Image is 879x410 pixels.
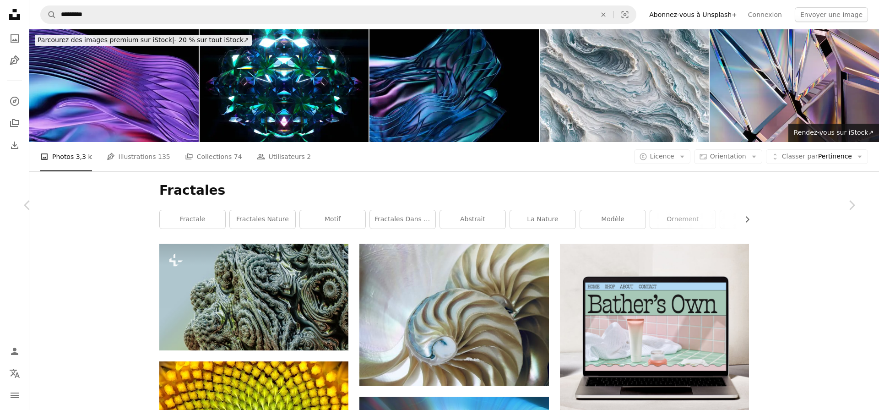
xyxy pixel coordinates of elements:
span: Orientation [710,153,746,160]
a: Utilisateurs 2 [257,142,311,171]
a: Abonnez-vous à Unsplash+ [644,7,743,22]
img: Les courbes du verre violet contrastent avec le fond noir. [29,29,199,142]
a: Fractales Nature [230,210,295,229]
button: Classer parPertinence [766,149,868,164]
span: Parcourez des images premium sur iStock | [38,36,174,44]
img: Gros plan d’une coquille avec un fond blanc [359,244,548,386]
a: Connexion / S’inscrire [5,342,24,361]
span: Pertinence [782,152,852,161]
button: faire défiler la liste vers la droite [739,210,749,229]
span: Rendez-vous sur iStock ↗ [794,129,874,136]
button: Recherche de visuels [614,6,636,23]
img: un gros plan d’un tronc d’arbre avec un ciel bleu en arrière-plan [159,244,348,350]
button: Effacer [593,6,613,23]
button: Orientation [694,149,762,164]
a: nature [720,210,786,229]
span: Classer par [782,153,818,160]
a: Collections 74 [185,142,242,171]
a: motif [300,210,365,229]
button: Menu [5,386,24,405]
button: Envoyer une image [795,7,868,22]
span: Licence [650,153,674,160]
a: Illustrations [5,51,24,70]
img: Des vagues de verre bleu se tordant sur le fond noir [369,29,539,142]
a: la nature [510,210,575,229]
img: Couches tourbillonnantes abstraites de vagues artistiques bleues et blanches [540,29,709,142]
a: Historique de téléchargement [5,136,24,154]
a: Suivant [824,161,879,249]
button: Licence [634,149,690,164]
a: Photos [5,29,24,48]
a: Parcourez des images premium sur iStock|- 20 % sur tout iStock↗ [29,29,257,51]
a: Illustrations 135 [107,142,170,171]
a: Explorer [5,92,24,110]
button: Rechercher sur Unsplash [41,6,56,23]
a: Collections [5,114,24,132]
a: modèle [580,210,646,229]
img: 3d render abstract art with surreal alien fractal diamond crystal symmetry gemstone mineral based... [200,29,369,142]
span: 2 [307,152,311,162]
span: - 20 % sur tout iStock ↗ [38,36,249,44]
form: Rechercher des visuels sur tout le site [40,5,636,24]
a: Fractales dans la nature [370,210,435,229]
h1: Fractales [159,182,749,199]
a: un gros plan d’un tronc d’arbre avec un ciel bleu en arrière-plan [159,293,348,301]
a: Connexion [743,7,787,22]
span: 74 [234,152,242,162]
a: Gros plan d’une coquille avec un fond blanc [359,311,548,319]
a: abstrait [440,210,505,229]
button: Langue [5,364,24,383]
a: ornement [650,210,716,229]
span: 135 [158,152,170,162]
img: Géométries de verre avec couleurs de dispersion, rendu 3D. [710,29,879,142]
a: Rendez-vous sur iStock↗ [788,124,879,142]
a: fractale [160,210,225,229]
